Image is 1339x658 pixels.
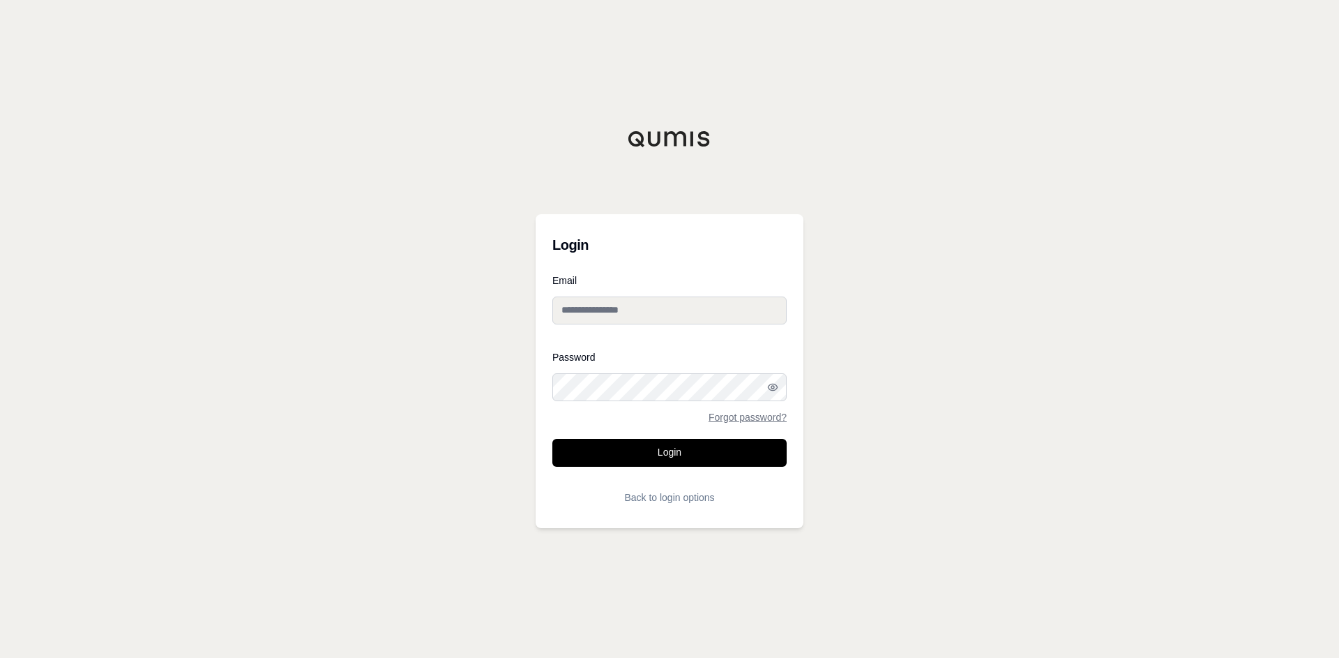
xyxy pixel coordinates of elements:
[552,276,787,285] label: Email
[628,130,711,147] img: Qumis
[552,352,787,362] label: Password
[552,231,787,259] h3: Login
[552,484,787,511] button: Back to login options
[552,439,787,467] button: Login
[709,412,787,422] a: Forgot password?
